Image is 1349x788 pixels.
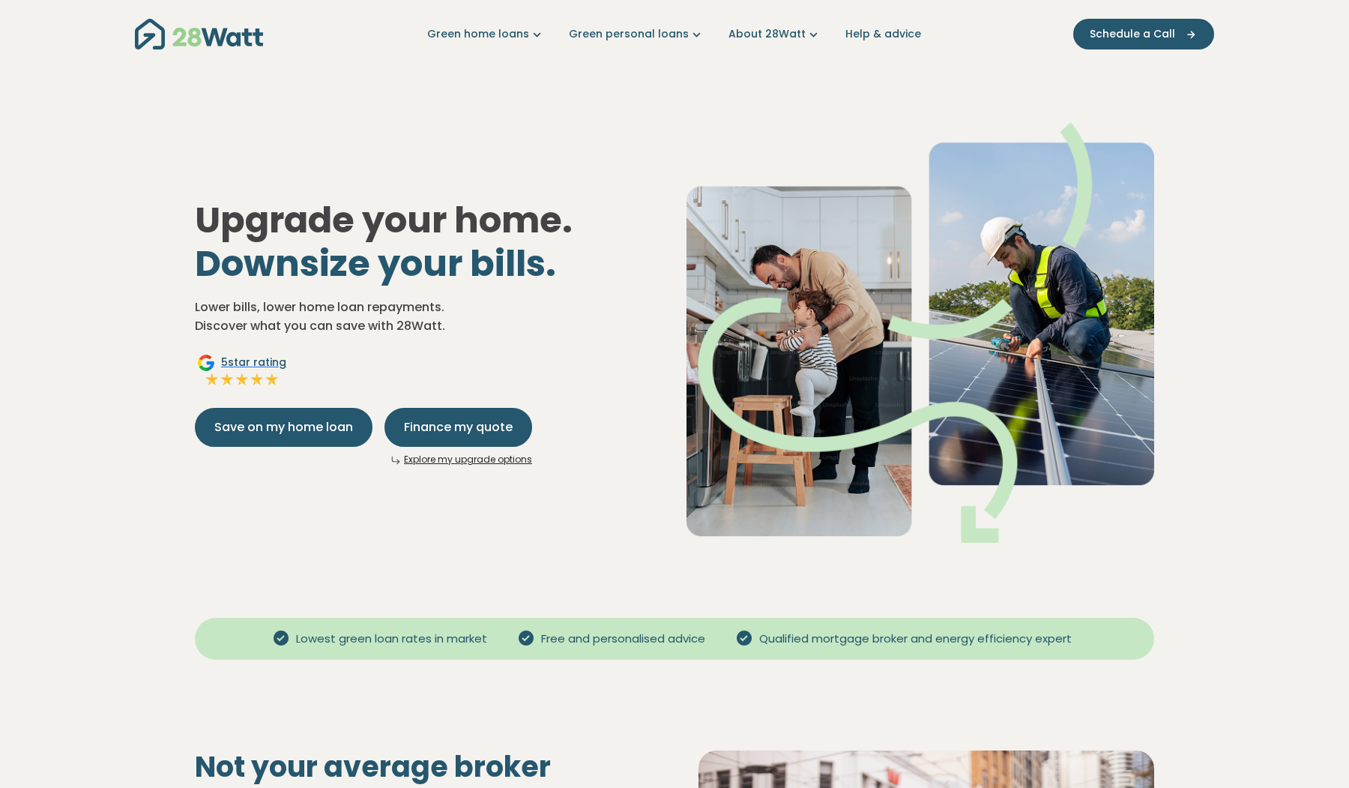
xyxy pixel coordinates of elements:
img: Google [197,354,215,372]
span: Lowest green loan rates in market [290,631,493,648]
a: Google5star ratingFull starFull starFull starFull starFull star [195,354,289,390]
img: Full star [265,372,280,387]
a: About 28Watt [728,26,821,42]
span: Free and personalised advice [535,631,711,648]
img: Full star [235,372,250,387]
p: Lower bills, lower home loan repayments. Discover what you can save with 28Watt. [195,298,663,336]
img: Dad helping toddler [686,122,1154,543]
a: Help & advice [845,26,921,42]
span: Qualified mortgage broker and energy efficiency expert [753,631,1078,648]
span: Finance my quote [404,418,513,436]
img: Full star [205,372,220,387]
span: Schedule a Call [1090,26,1175,42]
a: Green home loans [427,26,545,42]
span: 5 star rating [221,355,286,370]
button: Schedule a Call [1073,19,1214,49]
a: Green personal loans [569,26,704,42]
nav: Main navigation [135,15,1214,53]
a: Explore my upgrade options [404,453,532,466]
h1: Upgrade your home. [195,199,663,285]
span: Save on my home loan [214,418,353,436]
span: Downsize your bills. [195,238,556,289]
button: Save on my home loan [195,408,372,447]
h2: Not your average broker [195,750,651,784]
img: Full star [250,372,265,387]
img: 28Watt [135,19,263,49]
img: Full star [220,372,235,387]
button: Finance my quote [384,408,532,447]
